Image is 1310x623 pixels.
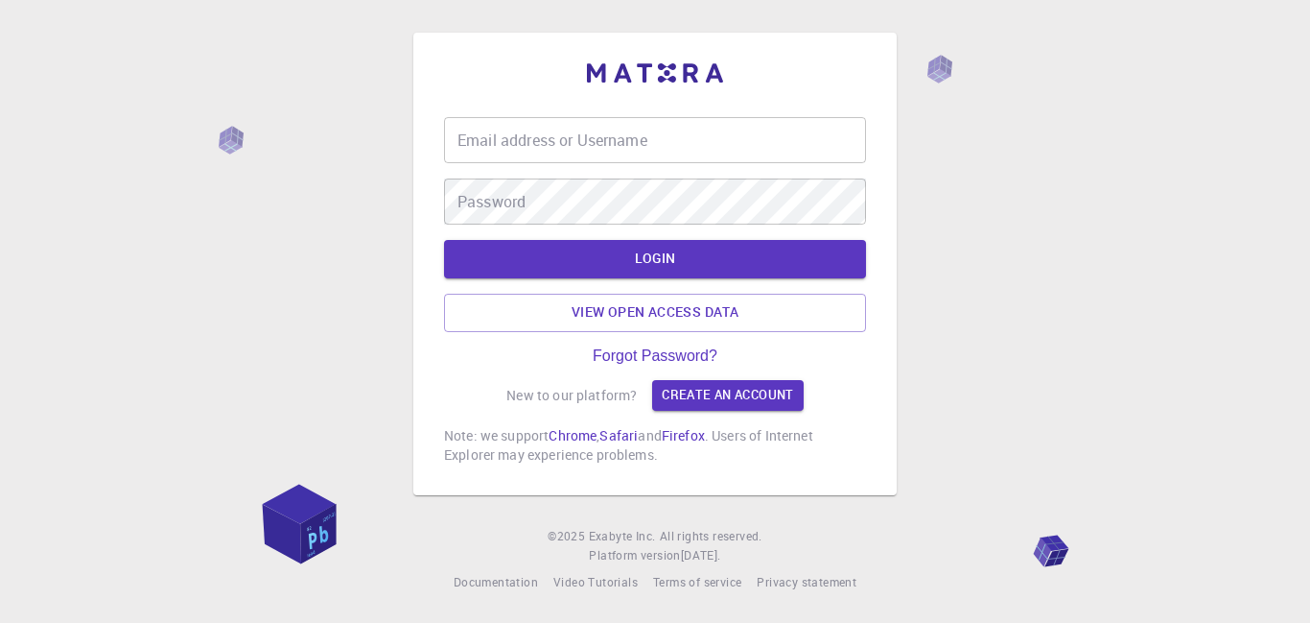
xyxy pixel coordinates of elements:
span: [DATE] . [681,547,721,563]
a: Firefox [662,426,705,444]
span: © 2025 [548,527,588,546]
a: Forgot Password? [593,347,717,365]
span: Platform version [589,546,680,565]
a: Video Tutorials [553,573,638,592]
a: View open access data [444,294,866,332]
a: Documentation [454,573,538,592]
span: Documentation [454,574,538,589]
a: Terms of service [653,573,741,592]
span: Terms of service [653,574,741,589]
a: Create an account [652,380,803,411]
span: Video Tutorials [553,574,638,589]
span: All rights reserved. [660,527,762,546]
p: New to our platform? [506,386,637,405]
a: Safari [599,426,638,444]
a: Privacy statement [757,573,856,592]
span: Exabyte Inc. [589,528,656,543]
a: [DATE]. [681,546,721,565]
a: Exabyte Inc. [589,527,656,546]
a: Chrome [549,426,597,444]
span: Privacy statement [757,574,856,589]
p: Note: we support , and . Users of Internet Explorer may experience problems. [444,426,866,465]
button: LOGIN [444,240,866,278]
